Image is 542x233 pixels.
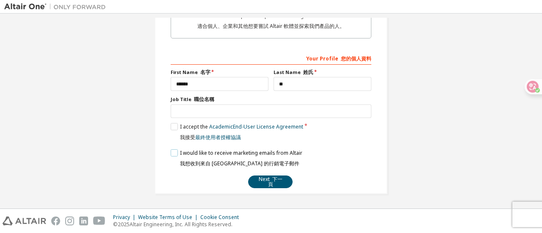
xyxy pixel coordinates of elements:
[303,69,313,76] font: 姓氏
[171,69,268,76] label: First Name
[171,51,371,65] div: Your Profile
[209,123,303,130] a: Academic End-User License Agreement
[79,217,88,225] img: linkedin.svg
[3,217,46,225] img: altair_logo.svg
[197,22,345,30] font: 適合個人、企業和其他想要嘗試 Altair 軟體並探索我們產品的人。
[195,134,241,141] a: 最終使用者授權協議
[200,214,244,221] div: Cookie Consent
[180,134,241,141] font: 我接受
[194,96,214,103] font: 職位名稱
[176,6,366,33] div: For individuals, businesses and everyone else looking to try Altair software and explore our prod...
[248,175,293,188] button: Next 下一頁
[4,3,110,11] img: Altair One
[274,69,371,76] label: Last Name
[93,217,105,225] img: youtube.svg
[171,149,302,170] label: I would like to receive marketing emails from Altair
[113,221,244,228] p: © 2025 Altair Engineering, Inc. All Rights Reserved.
[341,55,371,62] font: 您的個人資料
[171,96,371,103] label: Job Title
[138,214,200,221] div: Website Terms of Use
[180,160,299,167] font: 我想收到來自 [GEOGRAPHIC_DATA] 的行銷電子郵件
[113,214,138,221] div: Privacy
[51,217,60,225] img: facebook.svg
[268,175,282,188] font: 下一頁
[65,217,74,225] img: instagram.svg
[200,69,210,76] font: 名字
[171,123,303,144] label: I accept the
